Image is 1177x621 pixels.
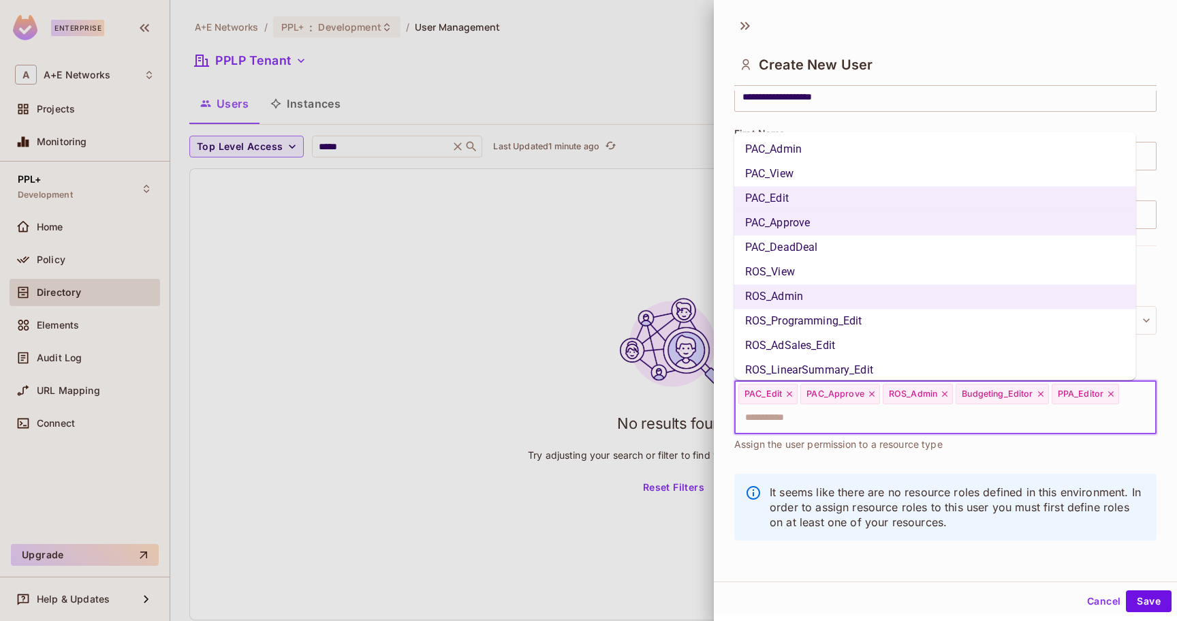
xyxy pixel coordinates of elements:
[1058,389,1104,399] span: PPA_Editor
[1082,590,1126,612] button: Cancel
[883,384,953,404] div: ROS_Admin
[1149,406,1152,408] button: Close
[759,57,873,73] span: Create New User
[734,186,1136,211] li: PAC_Edit
[734,211,1136,235] li: PAC_Approve
[962,389,1033,399] span: Budgeting_Editor
[806,389,864,399] span: PAC_Approve
[734,437,943,452] span: Assign the user permission to a resource type
[734,235,1136,260] li: PAC_DeadDeal
[734,284,1136,309] li: ROS_Admin
[800,384,880,404] div: PAC_Approve
[889,389,937,399] span: ROS_Admin
[770,485,1146,530] p: It seems like there are no resource roles defined in this environment. In order to assign resourc...
[734,128,785,139] span: First Name
[734,260,1136,284] li: ROS_View
[956,384,1048,404] div: Budgeting_Editor
[738,384,798,404] div: PAC_Edit
[734,333,1136,358] li: ROS_AdSales_Edit
[1126,590,1172,612] button: Save
[744,389,782,399] span: PAC_Edit
[734,162,1136,186] li: PAC_View
[1052,384,1120,404] div: PPA_Editor
[734,137,1136,162] li: PAC_Admin
[734,358,1136,382] li: ROS_LinearSummary_Edit
[734,309,1136,333] li: ROS_Programming_Edit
